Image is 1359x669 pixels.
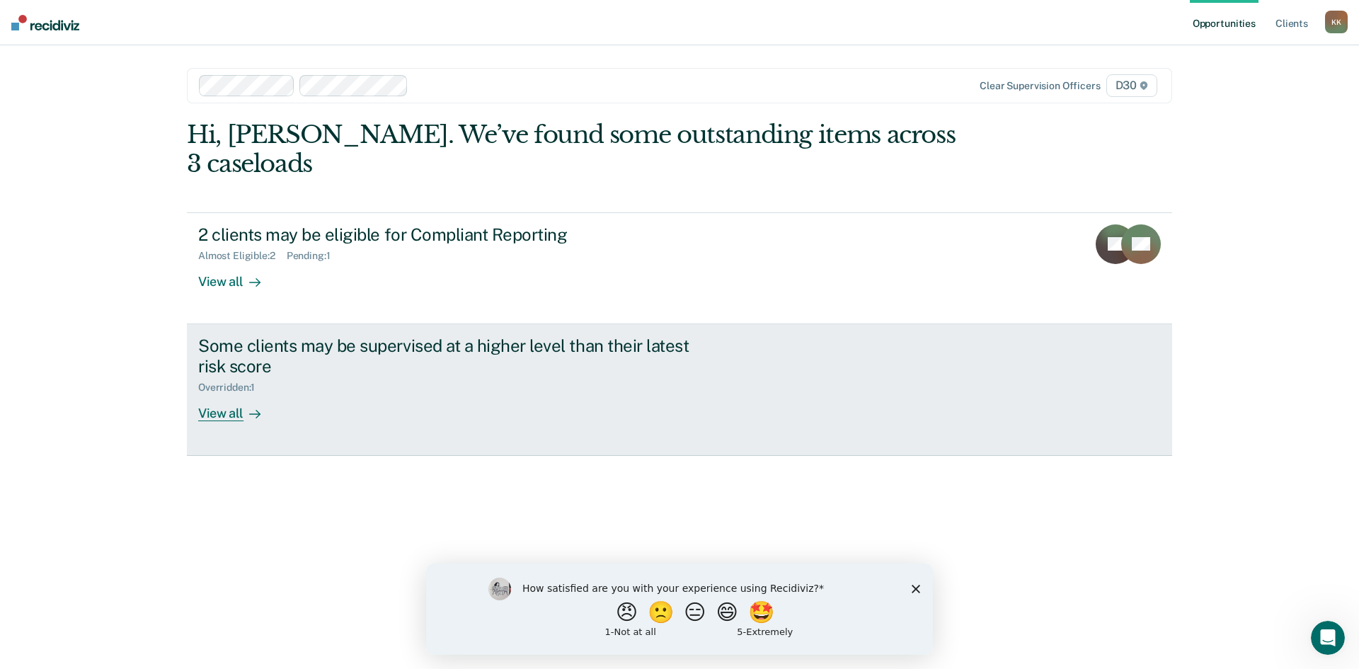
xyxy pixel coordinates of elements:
[1325,11,1348,33] div: K K
[198,336,695,377] div: Some clients may be supervised at a higher level than their latest risk score
[187,324,1172,456] a: Some clients may be supervised at a higher level than their latest risk scoreOverridden:1View all
[426,564,933,655] iframe: Survey by Kim from Recidiviz
[287,250,342,262] div: Pending : 1
[198,250,287,262] div: Almost Eligible : 2
[198,224,695,245] div: 2 clients may be eligible for Compliant Reporting
[1311,621,1345,655] iframe: Intercom live chat
[980,80,1100,92] div: Clear supervision officers
[11,15,79,30] img: Recidiviz
[187,212,1172,324] a: 2 clients may be eligible for Compliant ReportingAlmost Eligible:2Pending:1View all
[198,382,266,394] div: Overridden : 1
[198,262,277,290] div: View all
[1325,11,1348,33] button: KK
[198,394,277,421] div: View all
[187,120,975,178] div: Hi, [PERSON_NAME]. We’ve found some outstanding items across 3 caseloads
[1106,74,1157,97] span: D30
